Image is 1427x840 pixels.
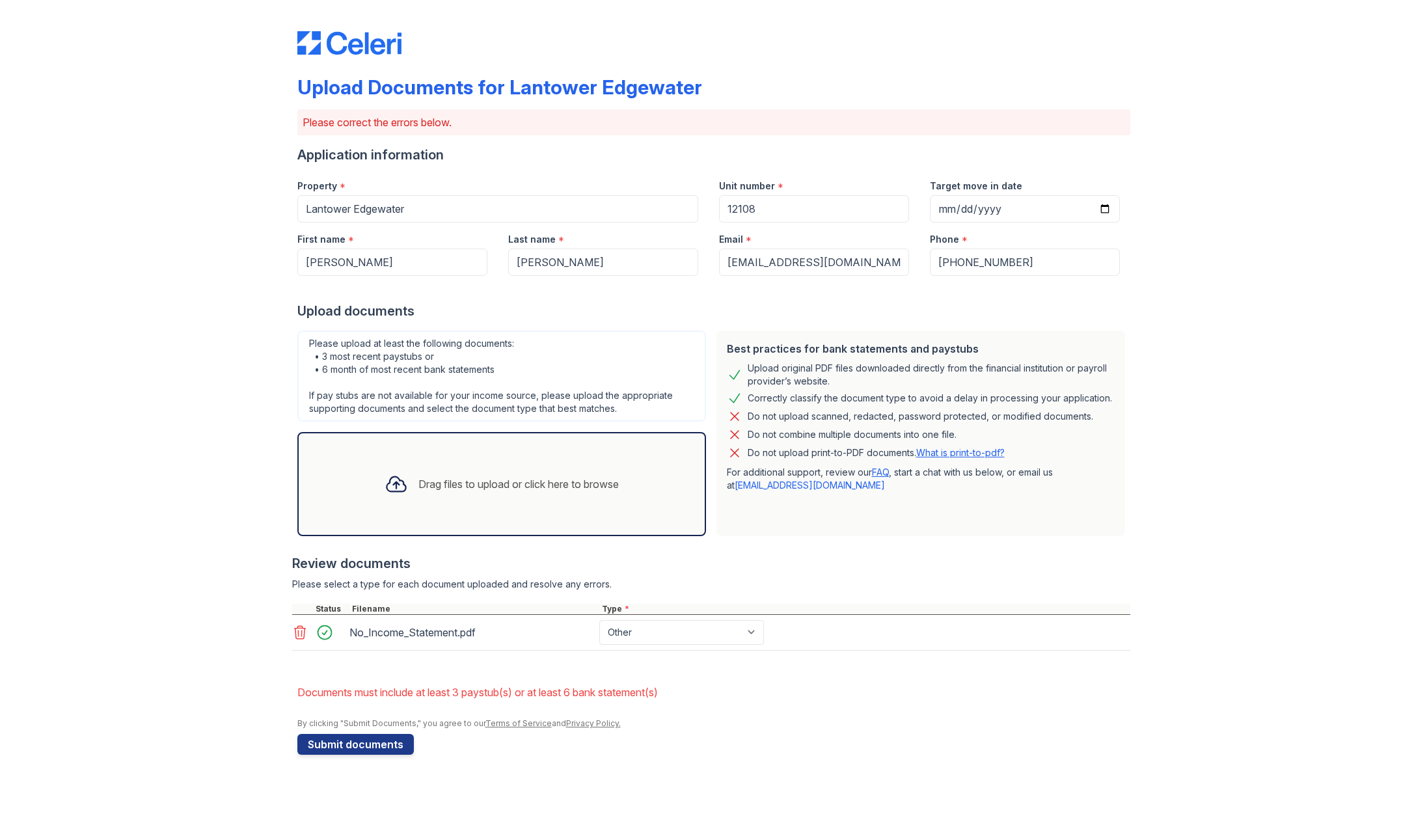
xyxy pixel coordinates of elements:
[727,341,1115,357] div: Best practices for bank statements and paystubs
[719,233,743,246] label: Email
[916,447,1005,458] a: What is print-to-pdf?
[748,446,1005,459] p: Do not upload print-to-PDF documents.
[727,466,1115,492] p: For additional support, review our , start a chat with us below, or email us at
[297,302,1130,320] div: Upload documents
[297,233,346,246] label: First name
[566,718,621,728] a: Privacy Policy.
[748,362,1115,388] div: Upload original PDF files downloaded directly from the financial institution or payroll provider’...
[292,578,1130,591] div: Please select a type for each document uploaded and resolve any errors.
[297,146,1130,164] div: Application information
[418,476,619,492] div: Drag files to upload or click here to browse
[748,390,1112,406] div: Correctly classify the document type to avoid a delay in processing your application.
[297,718,1130,729] div: By clicking "Submit Documents," you agree to our and
[303,115,1125,130] p: Please correct the errors below.
[719,180,775,193] label: Unit number
[297,331,706,422] div: Please upload at least the following documents: • 3 most recent paystubs or • 6 month of most rec...
[599,604,1130,614] div: Type
[297,180,337,193] label: Property
[349,622,594,643] div: No_Income_Statement.pdf
[349,604,599,614] div: Filename
[297,31,401,55] img: CE_Logo_Blue-a8612792a0a2168367f1c8372b55b34899dd931a85d93a1a3d3e32e68fde9ad4.png
[313,604,349,614] div: Status
[872,467,889,478] a: FAQ
[748,427,957,442] div: Do not combine multiple documents into one file.
[930,180,1022,193] label: Target move in date
[508,233,556,246] label: Last name
[930,233,959,246] label: Phone
[297,75,702,99] div: Upload Documents for Lantower Edgewater
[735,480,885,491] a: [EMAIL_ADDRESS][DOMAIN_NAME]
[297,734,414,755] button: Submit documents
[485,718,552,728] a: Terms of Service
[748,409,1093,424] div: Do not upload scanned, redacted, password protected, or modified documents.
[297,679,1130,705] li: Documents must include at least 3 paystub(s) or at least 6 bank statement(s)
[292,554,1130,573] div: Review documents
